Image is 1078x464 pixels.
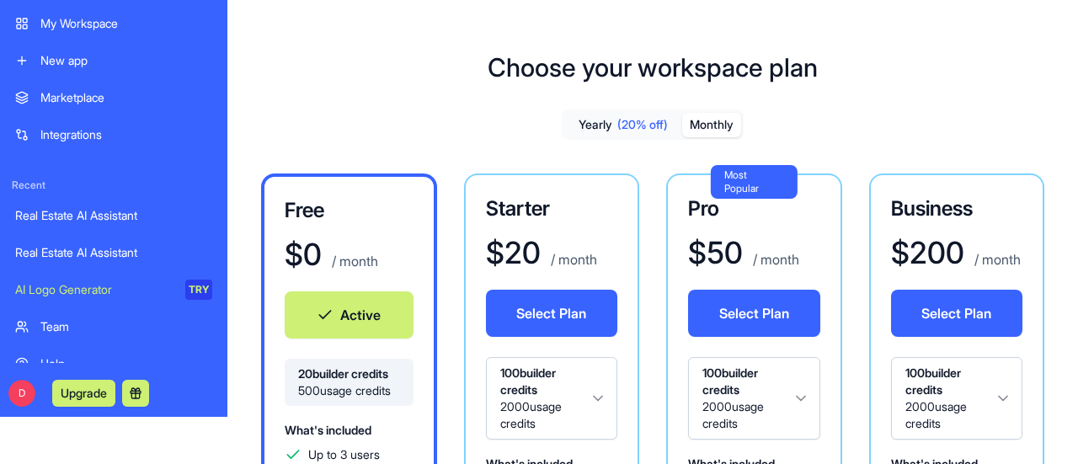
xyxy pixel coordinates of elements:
[40,52,212,69] div: New app
[15,207,212,224] div: Real Estate AI Assistant
[61,97,323,183] div: Hi, I have an AI generated report. It is produced when I press a butoon for analizes. I do not kn...
[27,206,263,272] div: You’ll get replies here and in your email: ✉️
[891,195,1023,222] h3: Business
[27,241,161,271] b: [EMAIL_ADDRESS][DOMAIN_NAME]
[82,21,210,38] p: The team can also help
[27,328,160,338] div: The Blocks Team • 1h ago
[15,281,173,298] div: AI Logo Generator
[40,126,212,143] div: Integrations
[40,355,212,372] div: Help
[682,113,741,137] button: Monthly
[264,7,296,39] button: Home
[13,196,276,324] div: You’ll get replies here and in your email:✉️[EMAIL_ADDRESS][DOMAIN_NAME]Our usual reply time🕒unde...
[5,7,222,40] a: My Workspace
[285,237,322,271] h1: $ 0
[15,244,212,261] div: Real Estate AI Assistant
[13,196,323,361] div: The Blocks Team says…
[26,389,40,403] button: Emoji picker
[5,179,222,192] span: Recent
[14,354,323,382] textarea: Message…
[296,7,326,37] div: Close
[298,382,400,399] span: 500 usage credits
[308,446,380,463] span: Up to 3 users
[8,380,35,407] span: D
[52,384,115,401] a: Upgrade
[711,165,797,199] div: Most Popular
[53,389,67,403] button: Gif picker
[891,290,1023,337] button: Select Plan
[82,8,192,21] h1: The Blocks Team
[486,195,618,222] h3: Starter
[486,290,618,337] button: Select Plan
[40,89,212,106] div: Marketplace
[5,44,222,77] a: New app
[5,199,222,232] a: Real Estate AI Assistant
[5,236,222,269] a: Real Estate AI Assistant
[891,236,964,269] h1: $ 200
[564,113,682,137] button: Yearly
[185,280,212,300] div: TRY
[971,249,1021,269] p: / month
[547,249,597,269] p: / month
[688,290,820,337] button: Select Plan
[74,107,310,173] div: Hi, I have an AI generated report. It is produced when I press a butoon for analizes. I do not kn...
[48,9,75,36] img: Profile image for The Blocks Team
[5,310,222,344] a: Team
[617,116,668,133] span: (20% off)
[285,197,414,224] h3: Free
[298,365,400,382] span: 20 builder credits
[13,97,323,196] div: deals.cak says…
[40,15,212,32] div: My Workspace
[750,249,799,269] p: / month
[5,118,222,152] a: Integrations
[486,236,541,269] h1: $ 20
[328,251,378,271] p: / month
[41,298,158,312] b: under 15 minutes
[688,195,820,222] h3: Pro
[52,380,115,407] button: Upgrade
[27,281,263,314] div: Our usual reply time 🕒
[11,7,43,39] button: go back
[285,423,371,437] span: What's included
[5,273,222,307] a: AI Logo GeneratorTRY
[107,389,120,403] button: Start recording
[5,347,222,381] a: Help
[5,81,222,115] a: Marketplace
[488,52,818,83] h1: Choose your workspace plan
[80,389,93,403] button: Upload attachment
[289,382,316,409] button: Send a message…
[688,236,743,269] h1: $ 50
[40,318,212,335] div: Team
[285,291,414,339] button: Active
